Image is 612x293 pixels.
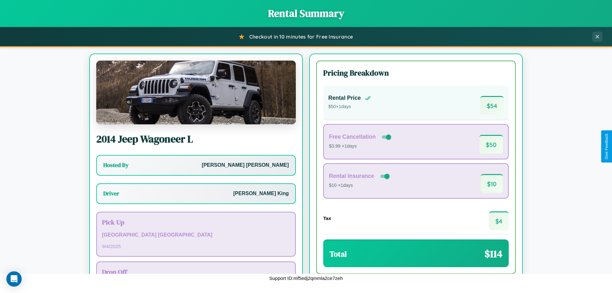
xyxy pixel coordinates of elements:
h3: Total [330,249,347,259]
span: $ 10 [481,174,503,193]
p: [PERSON_NAME] King [233,189,289,198]
span: Checkout in 10 minutes for Free Insurance [249,33,353,40]
div: Give Feedback [604,134,609,159]
p: $10 × 1 days [329,181,391,190]
h3: Driver [103,190,119,197]
p: 9 / 4 / 2025 [102,242,290,251]
h1: Rental Summary [6,6,606,20]
span: $ 114 [484,247,502,261]
h4: Rental Price [328,95,361,101]
h3: Pricing Breakdown [323,68,509,78]
p: [GEOGRAPHIC_DATA] [GEOGRAPHIC_DATA] [102,231,290,240]
h3: Hosted By [103,161,128,169]
span: $ 50 [479,135,503,154]
img: Jeep Wagoneer L [96,61,296,124]
p: $ 50 × 1 days [328,103,371,111]
h2: 2014 Jeep Wagoneer L [96,132,296,146]
span: $ 54 [480,96,504,115]
div: Open Intercom Messenger [6,271,22,287]
h4: Free Cancellation [329,134,376,140]
h3: Pick Up [102,217,290,227]
h3: Drop Off [102,267,290,276]
h4: Rental Insurance [329,173,374,179]
p: Support ID: mf5edj2qmmla2ce7zeh [269,274,343,282]
span: $ 4 [489,211,509,230]
h4: Tax [323,216,331,221]
p: [PERSON_NAME] [PERSON_NAME] [202,161,289,170]
p: $3.99 × 1 days [329,142,392,150]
